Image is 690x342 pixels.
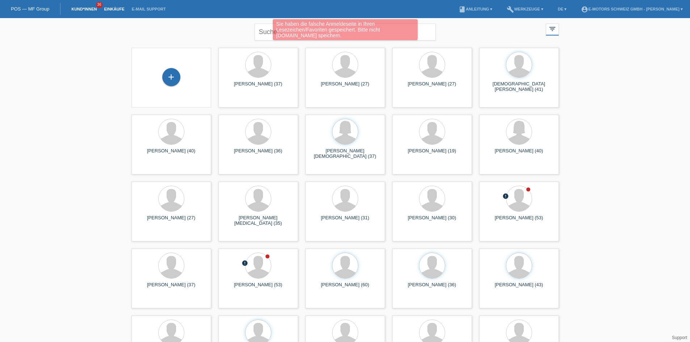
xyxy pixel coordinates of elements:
a: Kund*innen [68,7,100,11]
div: [PERSON_NAME] (43) [485,282,553,294]
div: [PERSON_NAME] (27) [137,215,205,227]
div: Unbestätigt, in Bearbeitung [502,193,509,200]
i: build [507,6,514,13]
a: E-Mail Support [128,7,170,11]
span: 36 [96,2,103,8]
i: filter_list [548,25,556,33]
div: [PERSON_NAME] (36) [398,282,466,294]
div: [PERSON_NAME] (37) [137,282,205,294]
div: [PERSON_NAME] (36) [224,148,292,160]
div: [PERSON_NAME] (37) [224,81,292,93]
div: [PERSON_NAME] (40) [137,148,205,160]
div: [PERSON_NAME] (53) [224,282,292,294]
div: [PERSON_NAME] (40) [485,148,553,160]
i: book [459,6,466,13]
i: error [242,260,248,266]
div: [PERSON_NAME] (19) [398,148,466,160]
div: Sie haben die falsche Anmeldeseite in Ihren Lesezeichen/Favoriten gespeichert. Bitte nicht [DOMAI... [273,19,418,40]
div: [PERSON_NAME] (53) [485,215,553,227]
i: error [502,193,509,199]
a: Support [672,335,687,340]
div: [PERSON_NAME][DEMOGRAPHIC_DATA] (37) [311,148,379,160]
i: account_circle [581,6,588,13]
a: DE ▾ [554,7,570,11]
div: [DEMOGRAPHIC_DATA][PERSON_NAME] (41) [485,81,553,93]
div: [PERSON_NAME][MEDICAL_DATA] (35) [224,215,292,227]
a: POS — MF Group [11,6,49,12]
div: [PERSON_NAME] (30) [398,215,466,227]
div: [PERSON_NAME] (31) [311,215,379,227]
div: Unbestätigt, in Bearbeitung [242,260,248,267]
div: [PERSON_NAME] (27) [398,81,466,93]
div: [PERSON_NAME] (60) [311,282,379,294]
a: Einkäufe [100,7,128,11]
a: buildWerkzeuge ▾ [503,7,547,11]
div: [PERSON_NAME] (27) [311,81,379,93]
a: bookAnleitung ▾ [455,7,496,11]
div: Kund*in hinzufügen [163,71,180,83]
a: account_circleE-Motors Schweiz GmbH - [PERSON_NAME] ▾ [577,7,686,11]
